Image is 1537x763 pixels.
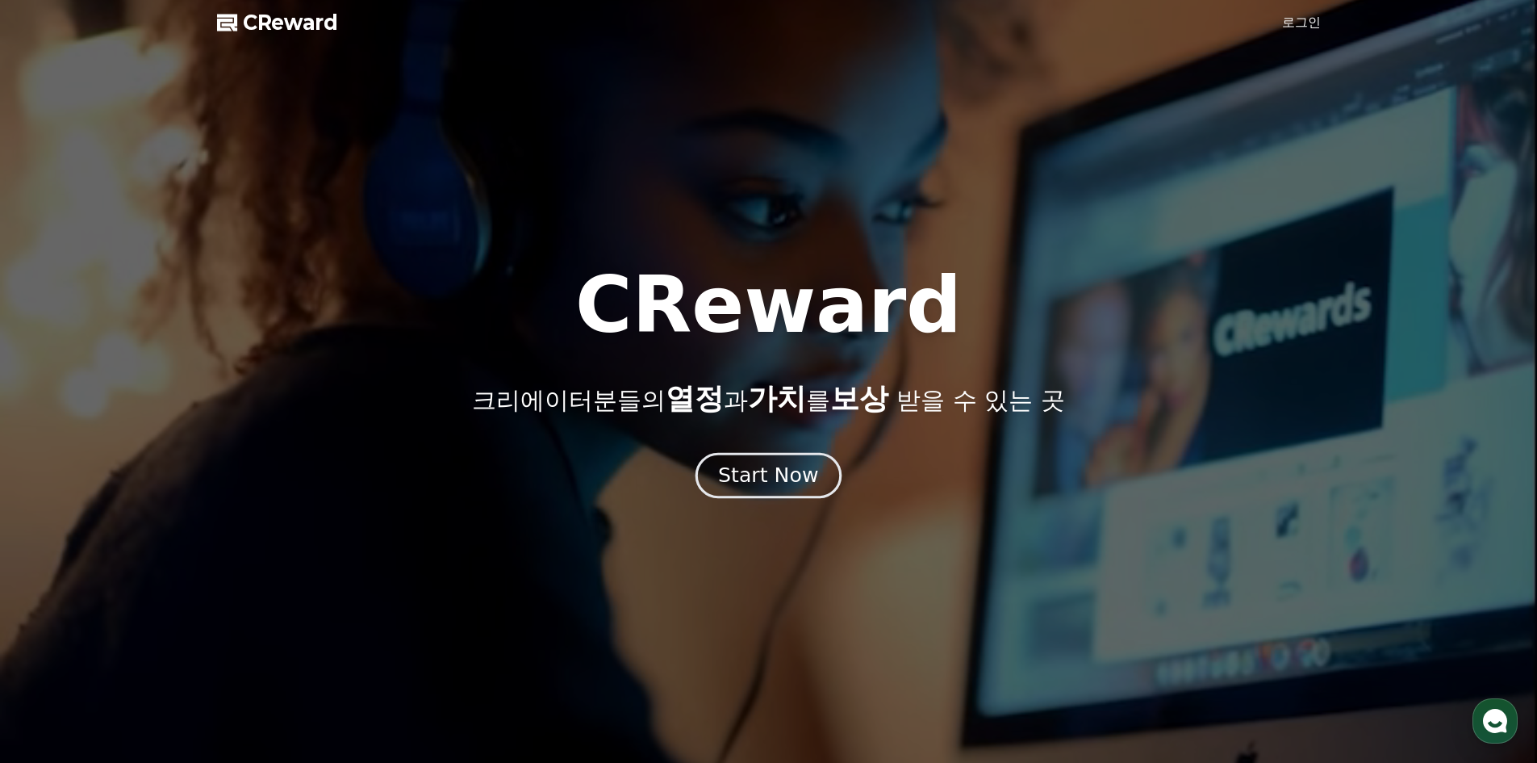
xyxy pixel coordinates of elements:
[472,383,1064,415] p: 크리에이터분들의 과 를 받을 수 있는 곳
[699,470,838,485] a: Start Now
[148,537,167,550] span: 대화
[249,536,269,549] span: 설정
[1282,13,1321,32] a: 로그인
[107,512,208,552] a: 대화
[830,382,888,415] span: 보상
[695,452,842,498] button: Start Now
[51,536,61,549] span: 홈
[243,10,338,36] span: CReward
[718,462,818,489] div: Start Now
[666,382,724,415] span: 열정
[575,266,962,344] h1: CReward
[217,10,338,36] a: CReward
[5,512,107,552] a: 홈
[208,512,310,552] a: 설정
[748,382,806,415] span: 가치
